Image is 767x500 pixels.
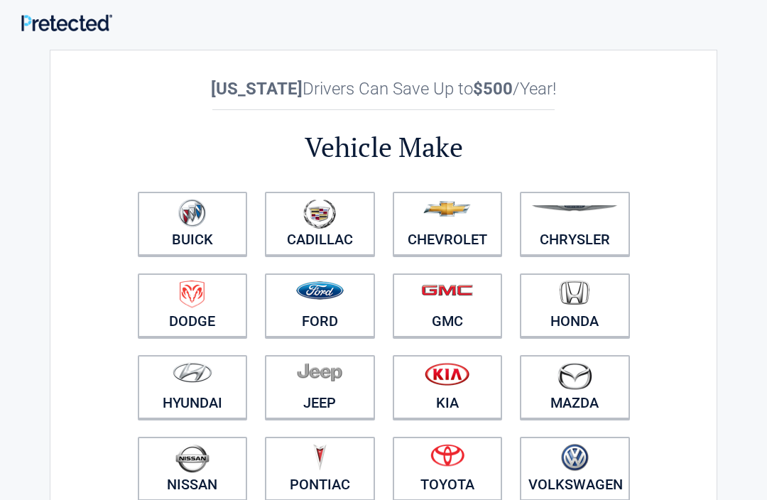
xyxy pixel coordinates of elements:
a: GMC [393,273,503,337]
img: Main Logo [21,14,112,31]
a: Mazda [520,355,630,419]
a: Cadillac [265,192,375,256]
img: pontiac [312,444,327,471]
b: $500 [473,79,513,99]
img: kia [425,362,469,386]
img: ford [296,281,344,300]
img: cadillac [303,199,336,229]
img: dodge [180,281,205,308]
img: volkswagen [561,444,589,472]
img: nissan [175,444,210,473]
img: buick [178,199,206,227]
a: Jeep [265,355,375,419]
img: honda [560,281,589,305]
img: chevrolet [423,201,471,217]
img: hyundai [173,362,212,383]
img: jeep [297,362,342,382]
img: mazda [557,362,592,390]
img: chrysler [531,205,618,212]
a: Chevrolet [393,192,503,256]
img: gmc [421,284,473,296]
b: [US_STATE] [211,79,303,99]
a: Chrysler [520,192,630,256]
a: Hyundai [138,355,248,419]
a: Kia [393,355,503,419]
a: Buick [138,192,248,256]
h2: Drivers Can Save Up to /Year [129,79,638,99]
a: Ford [265,273,375,337]
img: toyota [430,444,464,467]
a: Honda [520,273,630,337]
a: Dodge [138,273,248,337]
h2: Vehicle Make [129,129,638,165]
